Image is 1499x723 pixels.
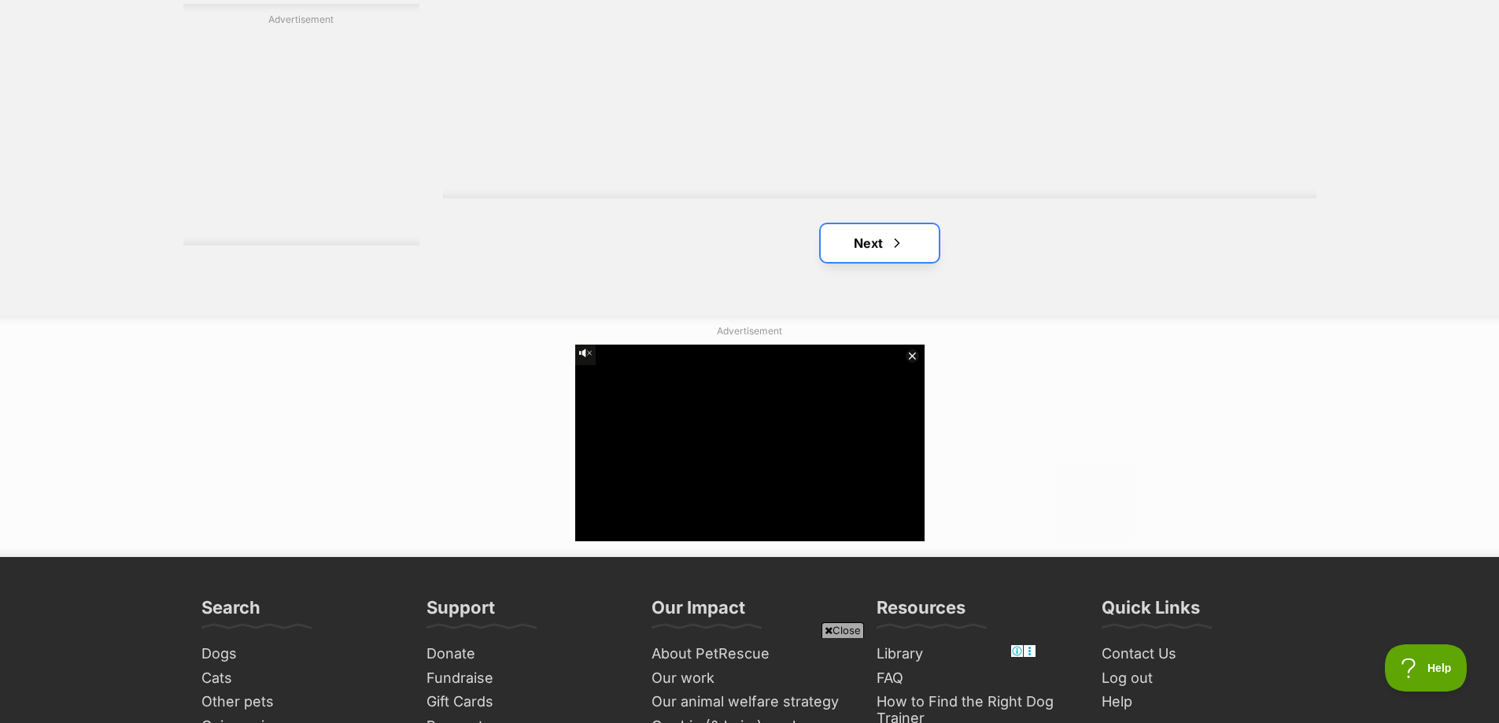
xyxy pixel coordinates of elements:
[195,690,404,714] a: Other pets
[426,596,495,628] h3: Support
[443,224,1316,262] nav: Pagination
[420,666,630,691] a: Fundraise
[183,4,419,245] div: Advertisement
[420,642,630,666] a: Donate
[821,622,864,638] span: Close
[1095,642,1305,666] a: Contact Us
[1385,644,1468,692] iframe: Help Scout Beacon - Open
[1095,666,1305,691] a: Log out
[420,690,630,714] a: Gift Cards
[195,642,404,666] a: Dogs
[1095,690,1305,714] a: Help
[463,644,1036,715] iframe: Advertisement
[368,345,1132,541] iframe: Advertisement
[821,224,939,262] a: Next page
[195,666,404,691] a: Cats
[652,596,745,628] h3: Our Impact
[201,596,260,628] h3: Search
[877,596,965,628] h3: Resources
[1102,596,1200,628] h3: Quick Links
[183,33,419,230] iframe: Advertisement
